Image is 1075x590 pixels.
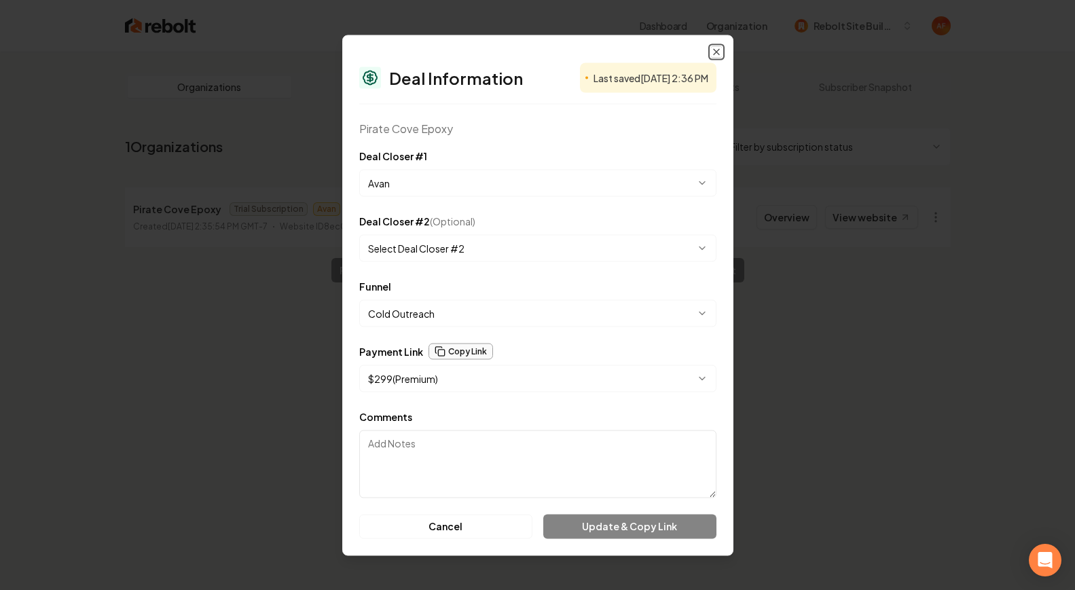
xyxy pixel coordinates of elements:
[594,71,708,84] span: Last saved [DATE] 2:36 PM
[389,69,523,86] h2: Deal Information
[359,149,427,162] label: Deal Closer #1
[359,215,475,227] label: Deal Closer #2
[429,343,493,359] button: Copy Link
[359,514,533,538] button: Cancel
[359,410,412,422] label: Comments
[359,346,423,356] label: Payment Link
[359,120,716,136] div: Pirate Cove Epoxy
[359,280,391,292] label: Funnel
[430,215,475,227] span: (Optional)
